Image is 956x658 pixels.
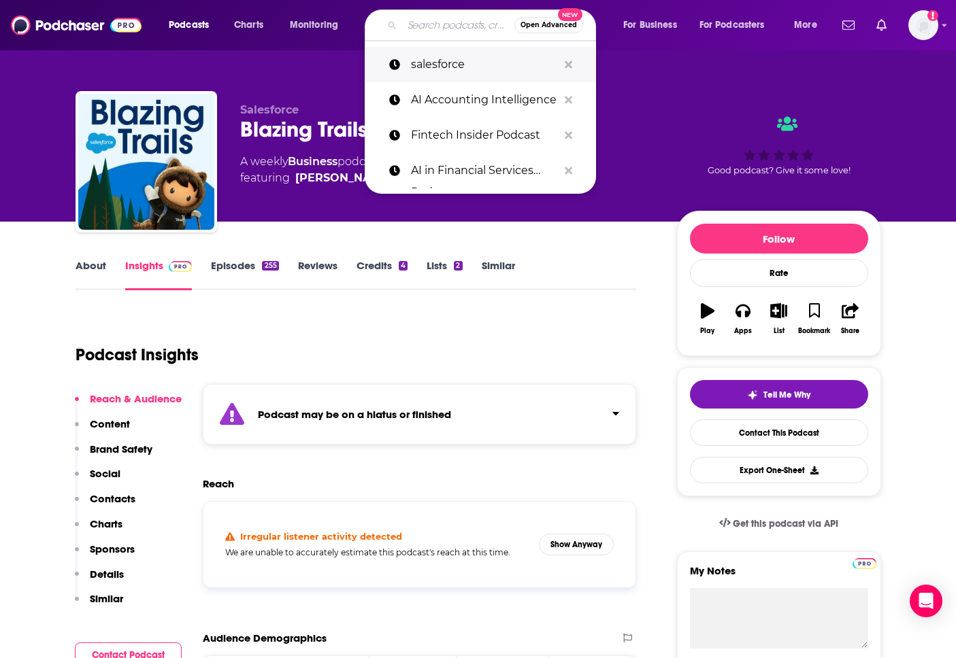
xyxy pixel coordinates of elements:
p: Social [90,467,120,480]
p: Similar [90,592,123,605]
button: Sponsors [75,542,135,568]
div: Play [700,327,714,335]
a: Reviews [298,259,337,290]
span: Tell Me Why [763,389,810,400]
div: Good podcast? Give it some love! [677,103,881,188]
div: 4 [399,261,408,271]
button: Follow [690,224,868,254]
p: AI Accounting Intelligence [411,82,558,118]
h2: Audience Demographics [203,631,327,644]
h4: Irregular listener activity detected [240,531,402,542]
button: Content [75,417,130,443]
button: Social [75,467,120,492]
button: Contacts [75,492,135,517]
button: Apps [725,294,761,343]
a: Contact This Podcast [690,419,868,446]
button: open menu [614,14,694,36]
p: Contacts [90,492,135,505]
button: open menu [785,14,834,36]
h2: Reach [203,477,234,490]
a: salesforce [365,47,596,82]
div: 255 [262,261,278,271]
p: salesforce [411,47,558,82]
button: Charts [75,517,122,542]
span: Monitoring [290,16,338,35]
img: Podchaser Pro [853,558,876,569]
button: Show Anyway [539,534,614,555]
strong: Podcast may be on a hiatus or finished [258,408,451,421]
img: tell me why sparkle [747,389,758,400]
button: Details [75,568,124,593]
button: Similar [75,592,123,617]
span: Salesforce [240,103,299,116]
p: Details [90,568,124,581]
h5: We are unable to accurately estimate this podcast's reach at this time. [225,547,529,557]
a: Episodes255 [211,259,278,290]
p: Brand Safety [90,443,152,455]
button: tell me why sparkleTell Me Why [690,380,868,409]
img: Podchaser Pro [169,261,193,272]
span: For Podcasters [699,16,765,35]
button: Show profile menu [908,10,938,40]
a: About [76,259,106,290]
a: Lists2 [427,259,462,290]
p: Content [90,417,130,430]
section: Click to expand status details [203,384,637,445]
img: User Profile [908,10,938,40]
a: AI Accounting Intelligence [365,82,596,118]
span: featuring [240,170,393,186]
button: Bookmark [797,294,832,343]
button: Brand Safety [75,443,152,468]
p: Sponsors [90,542,135,555]
span: Open Advanced [521,22,577,29]
span: Podcasts [169,16,209,35]
p: Reach & Audience [90,392,182,405]
span: Good podcast? Give it some love! [708,165,851,175]
div: 2 [454,261,462,271]
label: My Notes [690,564,868,588]
button: open menu [159,14,227,36]
span: Logged in as morganm92295 [908,10,938,40]
input: Search podcasts, credits, & more... [402,14,514,36]
div: List [774,327,785,335]
div: Rate [690,259,868,287]
button: open menu [691,14,785,36]
button: List [761,294,796,343]
button: Play [690,294,725,343]
button: Export One-Sheet [690,457,868,483]
a: Credits4 [357,259,408,290]
a: Get this podcast via API [708,507,850,540]
span: Charts [234,16,263,35]
button: Reach & Audience [75,392,182,417]
svg: Add a profile image [927,10,938,21]
img: Blazing Trails [78,94,214,230]
a: AI in Financial Services Podcast [365,153,596,188]
a: Business [288,155,337,168]
h1: Podcast Insights [76,345,199,365]
a: Fintech Insider Podcast [365,118,596,153]
div: Share [841,327,859,335]
a: Charts [225,14,271,36]
span: For Business [623,16,677,35]
p: AI in Financial Services Podcast [411,153,558,188]
a: Show notifications dropdown [837,14,860,37]
p: Charts [90,517,122,530]
a: Show notifications dropdown [871,14,892,37]
p: Fintech Insider Podcast [411,118,558,153]
a: Similar [482,259,515,290]
div: Bookmark [798,327,830,335]
div: [PERSON_NAME] [295,170,393,186]
span: New [558,8,582,21]
span: More [794,16,817,35]
div: Apps [734,327,752,335]
a: InsightsPodchaser Pro [125,259,193,290]
a: Pro website [853,556,876,569]
button: Share [832,294,868,343]
div: A weekly podcast [240,154,393,186]
div: Search podcasts, credits, & more... [378,10,609,41]
img: Podchaser - Follow, Share and Rate Podcasts [11,12,142,38]
button: Open AdvancedNew [514,17,583,33]
span: Get this podcast via API [733,518,838,530]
